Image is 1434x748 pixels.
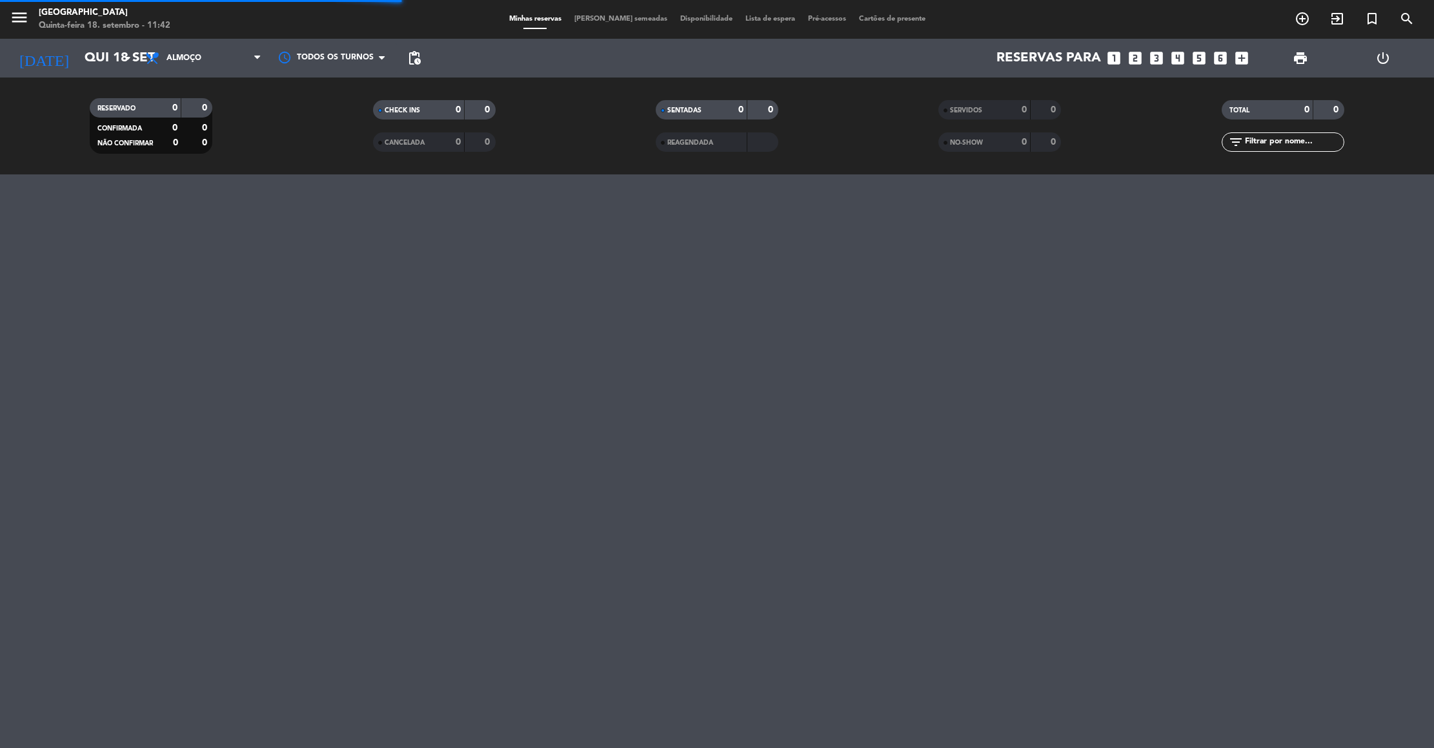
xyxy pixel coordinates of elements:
[1191,50,1207,67] i: looks_5
[1169,50,1186,67] i: looks_4
[1244,135,1344,149] input: Filtrar por nome...
[568,16,674,23] span: [PERSON_NAME] semeadas
[10,8,29,27] i: menu
[674,16,739,23] span: Disponibilidade
[1355,8,1389,30] span: Reserva especial
[1051,138,1058,147] strong: 0
[1364,11,1380,26] i: turned_in_not
[1051,105,1058,114] strong: 0
[802,16,853,23] span: Pré-acessos
[485,105,492,114] strong: 0
[996,50,1101,66] span: Reservas para
[1329,11,1345,26] i: exit_to_app
[950,140,983,146] span: NO-SHOW
[39,19,170,32] div: Quinta-feira 18. setembro - 11:42
[167,54,201,63] span: Almoço
[739,16,802,23] span: Lista de espera
[485,138,492,147] strong: 0
[853,16,932,23] span: Cartões de presente
[1106,50,1122,67] i: looks_one
[738,105,743,114] strong: 0
[1320,8,1355,30] span: WALK IN
[202,123,210,132] strong: 0
[1389,8,1424,30] span: PESQUISA
[950,107,982,114] span: SERVIDOS
[1022,105,1027,114] strong: 0
[1233,50,1250,67] i: add_box
[120,50,136,66] i: arrow_drop_down
[385,140,425,146] span: CANCELADA
[1212,50,1229,67] i: looks_6
[202,103,210,112] strong: 0
[456,138,461,147] strong: 0
[667,107,702,114] span: SENTADAS
[1127,50,1144,67] i: looks_two
[1333,105,1341,114] strong: 0
[407,50,422,66] span: pending_actions
[503,16,568,23] span: Minhas reservas
[172,123,177,132] strong: 0
[1399,11,1415,26] i: search
[97,140,153,147] span: NÃO CONFIRMAR
[1022,138,1027,147] strong: 0
[172,103,177,112] strong: 0
[1293,50,1308,66] span: print
[768,105,776,114] strong: 0
[1228,134,1244,150] i: filter_list
[1285,8,1320,30] span: RESERVAR MESA
[202,138,210,147] strong: 0
[1304,105,1309,114] strong: 0
[1375,50,1391,66] i: power_settings_new
[39,6,170,19] div: [GEOGRAPHIC_DATA]
[1295,11,1310,26] i: add_circle_outline
[10,8,29,32] button: menu
[456,105,461,114] strong: 0
[1229,107,1249,114] span: TOTAL
[97,125,142,132] span: CONFIRMADA
[1148,50,1165,67] i: looks_3
[173,138,178,147] strong: 0
[10,44,78,72] i: [DATE]
[1342,39,1424,78] div: LOG OUT
[667,140,713,146] span: REAGENDADA
[97,105,136,112] span: RESERVADO
[385,107,420,114] span: CHECK INS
